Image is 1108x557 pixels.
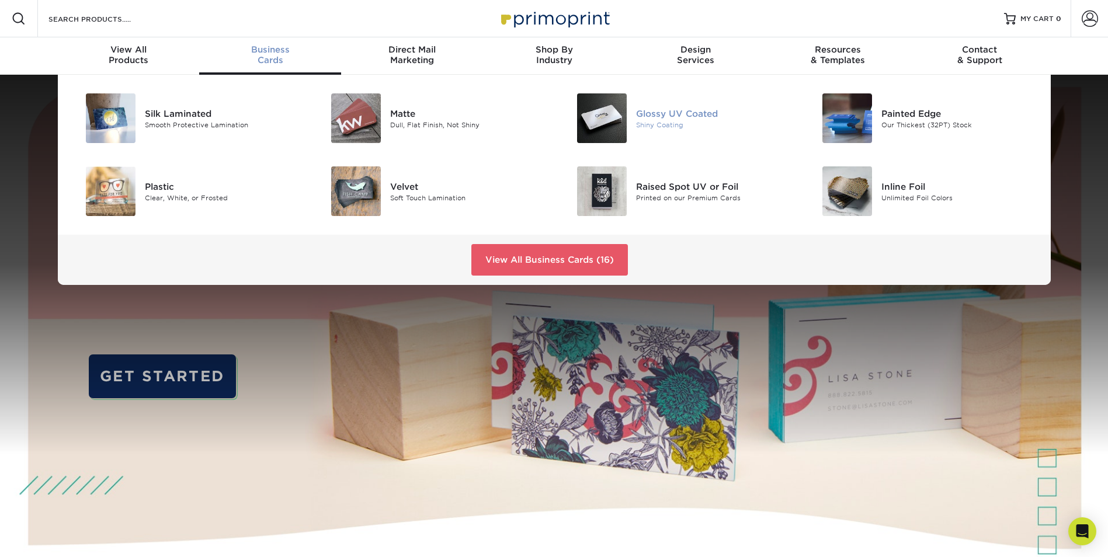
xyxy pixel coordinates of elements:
div: Plastic [145,180,300,193]
div: Industry [483,44,625,65]
div: Inline Foil [881,180,1036,193]
iframe: Google Customer Reviews [3,521,99,553]
div: Marketing [341,44,483,65]
img: Raised Spot UV or Foil Business Cards [577,166,627,216]
span: Contact [909,44,1051,55]
a: View All Business Cards (16) [471,244,628,276]
div: Soft Touch Lamination [390,193,545,203]
div: Smooth Protective Lamination [145,120,300,130]
span: 0 [1056,15,1061,23]
img: Matte Business Cards [331,93,381,143]
img: Plastic Business Cards [86,166,136,216]
a: View AllProducts [58,37,200,75]
img: Inline Foil Business Cards [822,166,872,216]
a: Glossy UV Coated Business Cards Glossy UV Coated Shiny Coating [563,89,791,148]
img: Primoprint [496,6,613,31]
input: SEARCH PRODUCTS..... [47,12,161,26]
a: Resources& Templates [767,37,909,75]
div: Unlimited Foil Colors [881,193,1036,203]
span: Design [625,44,767,55]
span: Shop By [483,44,625,55]
a: Inline Foil Business Cards Inline Foil Unlimited Foil Colors [808,162,1037,221]
a: Shop ByIndustry [483,37,625,75]
img: Velvet Business Cards [331,166,381,216]
div: Painted Edge [881,107,1036,120]
div: Shiny Coating [636,120,791,130]
div: & Templates [767,44,909,65]
span: View All [58,44,200,55]
a: Direct MailMarketing [341,37,483,75]
div: Cards [199,44,341,65]
a: Raised Spot UV or Foil Business Cards Raised Spot UV or Foil Printed on our Premium Cards [563,162,791,221]
div: & Support [909,44,1051,65]
div: Raised Spot UV or Foil [636,180,791,193]
a: DesignServices [625,37,767,75]
a: Plastic Business Cards Plastic Clear, White, or Frosted [72,162,300,221]
a: BusinessCards [199,37,341,75]
a: Silk Laminated Business Cards Silk Laminated Smooth Protective Lamination [72,89,300,148]
img: Glossy UV Coated Business Cards [577,93,627,143]
span: Direct Mail [341,44,483,55]
a: Contact& Support [909,37,1051,75]
div: Our Thickest (32PT) Stock [881,120,1036,130]
span: MY CART [1020,14,1054,24]
div: Open Intercom Messenger [1068,517,1096,545]
div: Velvet [390,180,545,193]
div: Silk Laminated [145,107,300,120]
a: Velvet Business Cards Velvet Soft Touch Lamination [317,162,546,221]
span: Business [199,44,341,55]
div: Printed on our Premium Cards [636,193,791,203]
span: Resources [767,44,909,55]
img: Painted Edge Business Cards [822,93,872,143]
img: Silk Laminated Business Cards [86,93,136,143]
div: Services [625,44,767,65]
div: Dull, Flat Finish, Not Shiny [390,120,545,130]
div: Products [58,44,200,65]
div: Glossy UV Coated [636,107,791,120]
a: Painted Edge Business Cards Painted Edge Our Thickest (32PT) Stock [808,89,1037,148]
a: Matte Business Cards Matte Dull, Flat Finish, Not Shiny [317,89,546,148]
div: Clear, White, or Frosted [145,193,300,203]
div: Matte [390,107,545,120]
